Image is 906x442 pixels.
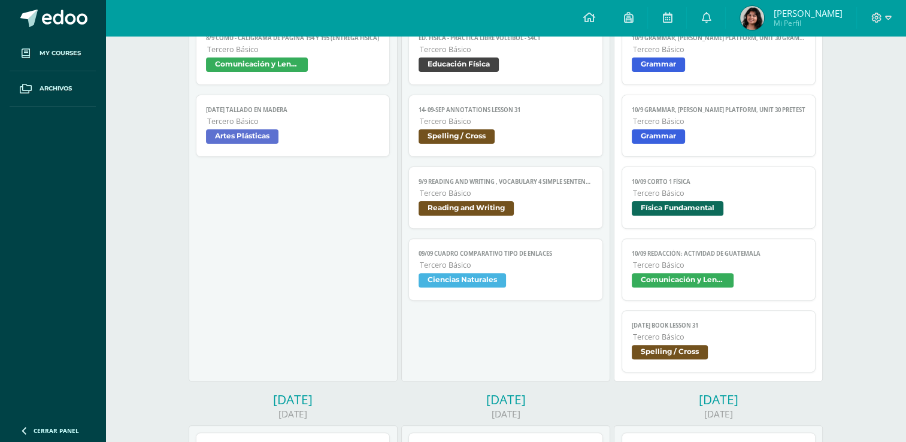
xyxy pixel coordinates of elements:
span: [DATE] tallado en madera [206,106,380,114]
a: 10/9 Grammar, [PERSON_NAME] Platform, Unit 30 Grammar in context reading comprehensionTercero Bás... [622,23,816,85]
span: Educación Física [419,57,499,72]
span: Tercero Básico [633,260,806,270]
a: 09/09 Cuadro comparativo tipo de enlacesTercero BásicoCiencias Naturales [408,238,603,301]
span: Tercero Básico [420,44,593,55]
a: [DATE] tallado en maderaTercero BásicoArtes Plásticas [196,95,390,157]
div: [DATE] [614,408,823,420]
span: Mi Perfil [773,18,842,28]
span: Reading and Writing [419,201,514,216]
span: [PERSON_NAME] [773,7,842,19]
span: Tercero Básico [633,188,806,198]
span: Ed. Física - PRACTICA LIBRE Voleibol - S4C1 [419,34,593,42]
a: 10/09 Corto 1 FísicaTercero BásicoFísica Fundamental [622,166,816,229]
span: Tercero Básico [633,44,806,55]
span: Ciencias Naturales [419,273,506,287]
img: 9da4bd09db85578faf3960d75a072bc8.png [740,6,764,30]
a: 14- 09-sep Annotations Lesson 31Tercero BásicoSpelling / Cross [408,95,603,157]
div: [DATE] [401,408,610,420]
span: 9/9 Reading and Writing , Vocabulary 4 simple sentences [419,178,593,186]
span: 8/9 COMU - Caligrama de página 194 y 195 (Entrega física) [206,34,380,42]
div: [DATE] [614,391,823,408]
span: Tercero Básico [207,44,380,55]
a: Ed. Física - PRACTICA LIBRE Voleibol - S4C1Tercero BásicoEducación Física [408,23,603,85]
span: Comunicación y Lenguaje [206,57,308,72]
span: Tercero Básico [420,188,593,198]
a: 8/9 COMU - Caligrama de página 194 y 195 (Entrega física)Tercero BásicoComunicación y Lenguaje [196,23,390,85]
span: 10/9 Grammar, [PERSON_NAME] Platform, Unit 30 Grammar in context reading comprehension [632,34,806,42]
div: [DATE] [189,408,398,420]
a: 10/09 REDACCIÓN: Actividad de GuatemalaTercero BásicoComunicación y Lenguaje [622,238,816,301]
span: 14- 09-sep Annotations Lesson 31 [419,106,593,114]
span: Spelling / Cross [419,129,495,144]
a: [DATE] Book Lesson 31Tercero BásicoSpelling / Cross [622,310,816,373]
span: Grammar [632,129,685,144]
div: [DATE] [401,391,610,408]
span: Tercero Básico [633,116,806,126]
a: Archivos [10,71,96,107]
span: Spelling / Cross [632,345,708,359]
span: 09/09 Cuadro comparativo tipo de enlaces [419,250,593,258]
span: Tercero Básico [207,116,380,126]
a: 10/9 Grammar, [PERSON_NAME] platform, Unit 30 pretestTercero BásicoGrammar [622,95,816,157]
span: My courses [40,49,81,58]
span: Tercero Básico [633,332,806,342]
span: 10/09 REDACCIÓN: Actividad de Guatemala [632,250,806,258]
span: Artes Plásticas [206,129,278,144]
div: [DATE] [189,391,398,408]
a: 9/9 Reading and Writing , Vocabulary 4 simple sentencesTercero BásicoReading and Writing [408,166,603,229]
span: Archivos [40,84,72,93]
span: Cerrar panel [34,426,79,435]
span: [DATE] Book Lesson 31 [632,322,806,329]
span: Física Fundamental [632,201,723,216]
span: Tercero Básico [420,260,593,270]
a: My courses [10,36,96,71]
span: Tercero Básico [420,116,593,126]
span: 10/9 Grammar, [PERSON_NAME] platform, Unit 30 pretest [632,106,806,114]
span: Comunicación y Lenguaje [632,273,734,287]
span: 10/09 Corto 1 Física [632,178,806,186]
span: Grammar [632,57,685,72]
